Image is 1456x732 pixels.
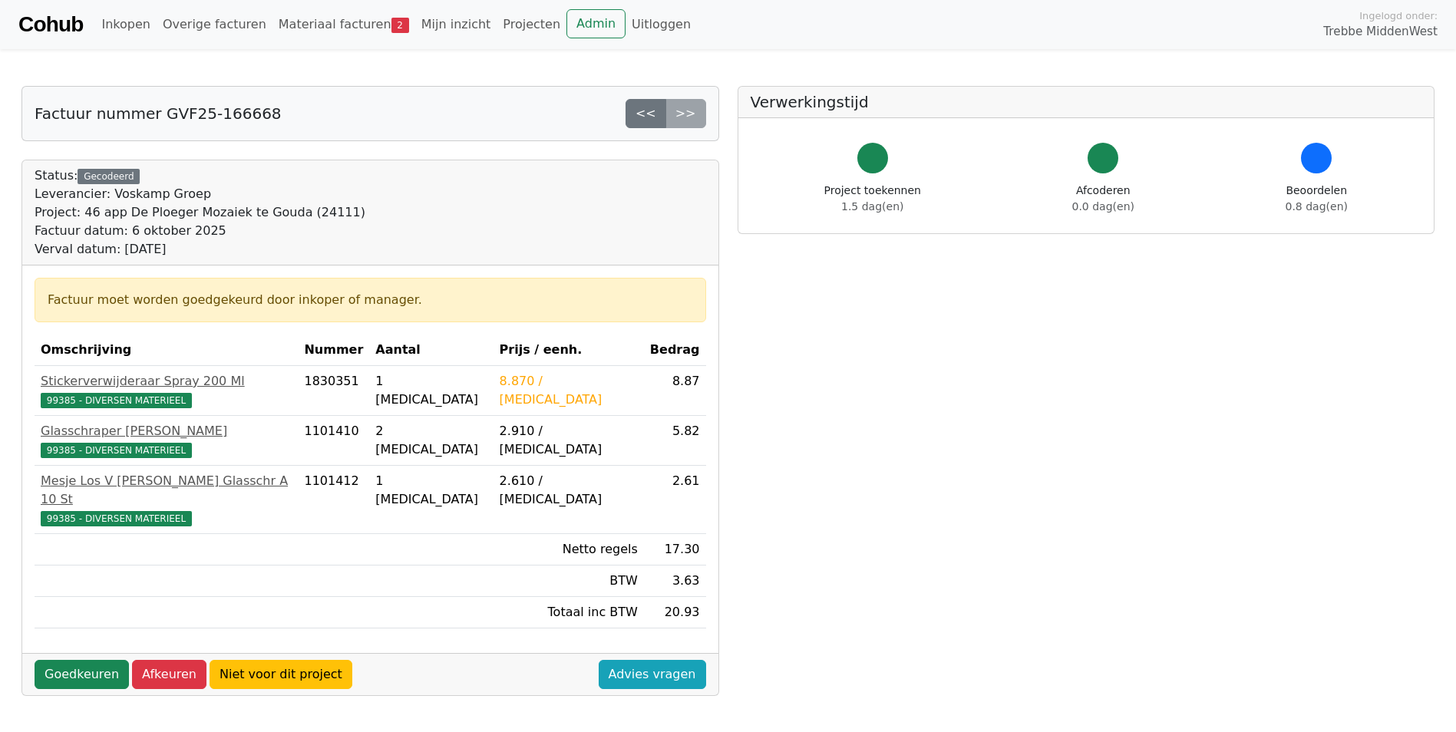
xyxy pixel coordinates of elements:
[298,466,369,534] td: 1101412
[494,534,644,565] td: Netto regels
[566,9,626,38] a: Admin
[1286,183,1348,215] div: Beoordelen
[298,335,369,366] th: Nummer
[375,372,487,409] div: 1 [MEDICAL_DATA]
[41,472,292,509] div: Mesje Los V [PERSON_NAME] Glasschr A 10 St
[35,185,365,203] div: Leverancier: Voskamp Groep
[644,597,706,628] td: 20.93
[35,335,298,366] th: Omschrijving
[18,6,83,43] a: Cohub
[824,183,921,215] div: Project toekennen
[48,291,693,309] div: Factuur moet worden goedgekeurd door inkoper of manager.
[41,472,292,527] a: Mesje Los V [PERSON_NAME] Glasschr A 10 St99385 - DIVERSEN MATERIEEL
[369,335,493,366] th: Aantal
[95,9,156,40] a: Inkopen
[415,9,497,40] a: Mijn inzicht
[157,9,272,40] a: Overige facturen
[644,366,706,416] td: 8.87
[500,372,638,409] div: 8.870 / [MEDICAL_DATA]
[751,93,1422,111] h5: Verwerkingstijd
[298,416,369,466] td: 1101410
[599,660,706,689] a: Advies vragen
[494,597,644,628] td: Totaal inc BTW
[391,18,409,33] span: 2
[41,422,292,440] div: Glasschraper [PERSON_NAME]
[41,511,192,526] span: 99385 - DIVERSEN MATERIEEL
[644,335,706,366] th: Bedrag
[494,335,644,366] th: Prijs / eenh.
[272,9,415,40] a: Materiaal facturen2
[35,240,365,259] div: Verval datum: [DATE]
[375,472,487,509] div: 1 [MEDICAL_DATA]
[644,534,706,565] td: 17.30
[500,472,638,509] div: 2.610 / [MEDICAL_DATA]
[35,167,365,259] div: Status:
[35,104,282,123] h5: Factuur nummer GVF25-166668
[644,416,706,466] td: 5.82
[41,443,192,458] span: 99385 - DIVERSEN MATERIEEL
[1323,23,1438,41] span: Trebbe MiddenWest
[500,422,638,459] div: 2.910 / [MEDICAL_DATA]
[41,422,292,459] a: Glasschraper [PERSON_NAME]99385 - DIVERSEN MATERIEEL
[35,203,365,222] div: Project: 46 app De Ploeger Mozaiek te Gouda (24111)
[78,169,140,184] div: Gecodeerd
[298,366,369,416] td: 1830351
[375,422,487,459] div: 2 [MEDICAL_DATA]
[210,660,352,689] a: Niet voor dit project
[494,565,644,597] td: BTW
[497,9,566,40] a: Projecten
[41,393,192,408] span: 99385 - DIVERSEN MATERIEEL
[1072,200,1134,213] span: 0.0 dag(en)
[841,200,903,213] span: 1.5 dag(en)
[1286,200,1348,213] span: 0.8 dag(en)
[41,372,292,391] div: Stickerverwijderaar Spray 200 Ml
[1359,8,1438,23] span: Ingelogd onder:
[626,99,666,128] a: <<
[644,565,706,597] td: 3.63
[626,9,697,40] a: Uitloggen
[41,372,292,409] a: Stickerverwijderaar Spray 200 Ml99385 - DIVERSEN MATERIEEL
[644,466,706,534] td: 2.61
[35,660,129,689] a: Goedkeuren
[1072,183,1134,215] div: Afcoderen
[35,222,365,240] div: Factuur datum: 6 oktober 2025
[132,660,206,689] a: Afkeuren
